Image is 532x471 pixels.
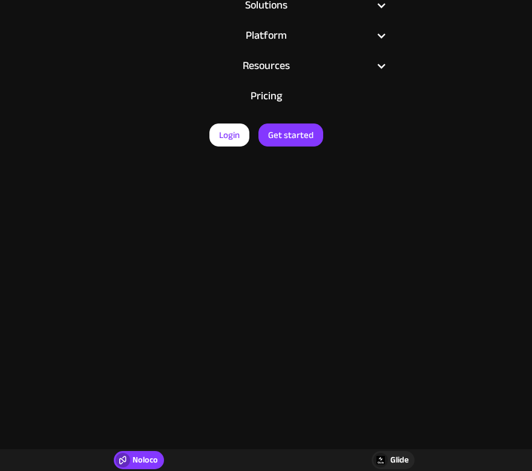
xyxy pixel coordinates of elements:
a: Get started [258,124,323,147]
div: Platform [133,27,399,45]
div: Platform [148,27,384,45]
a: Pricing [133,81,399,111]
a: Login [209,124,249,147]
div: Resources [148,57,384,75]
div: Resources [133,57,399,75]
